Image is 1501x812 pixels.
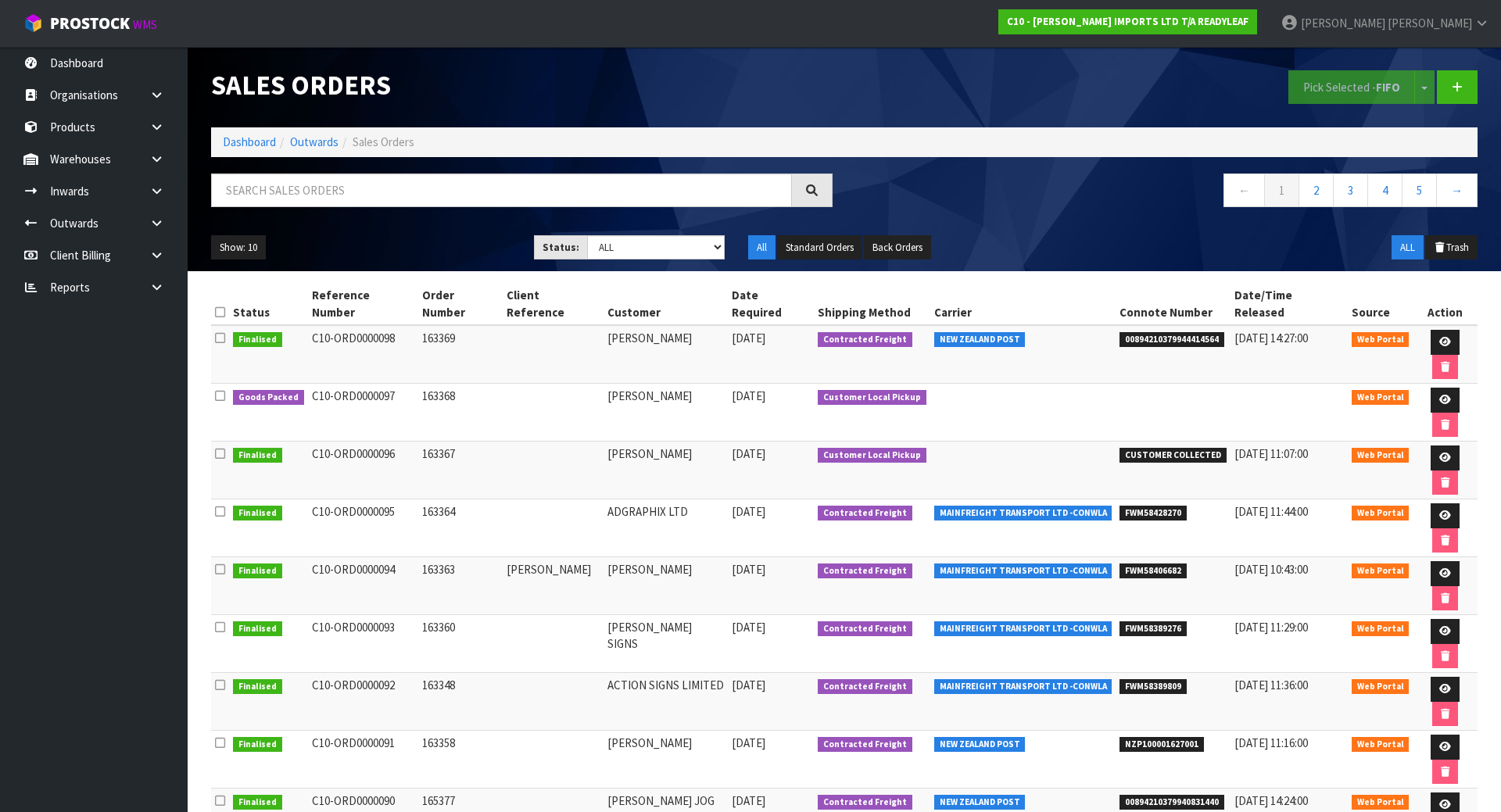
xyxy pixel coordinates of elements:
strong: C10 - [PERSON_NAME] IMPORTS LTD T/A READYLEAF [1007,15,1248,28]
span: Web Portal [1352,506,1410,521]
span: [DATE] [732,735,765,750]
span: NZP100001627001 [1119,737,1204,753]
a: 4 [1367,173,1402,207]
input: Search sales orders [211,173,792,207]
span: [DATE] 11:16:00 [1234,735,1308,750]
td: 163358 [418,731,503,789]
td: 163363 [418,557,503,615]
a: Dashboard [223,134,276,149]
span: Web Portal [1352,390,1410,406]
span: FWM58428270 [1119,506,1187,521]
a: Outwards [290,134,339,149]
th: Reference Number [308,283,418,325]
th: Client Reference [503,283,604,325]
th: Date/Time Released [1231,283,1348,325]
a: C10 - [PERSON_NAME] IMPORTS LTD T/A READYLEAF [998,9,1257,34]
span: [DATE] 10:43:00 [1234,562,1308,577]
td: 163369 [418,325,503,384]
th: Customer [604,283,728,325]
td: C10-ORD0000094 [308,557,418,615]
span: [DATE] 14:27:00 [1234,331,1308,345]
span: Contracted Freight [818,506,912,521]
th: Connote Number [1116,283,1231,325]
td: ADGRAPHIX LTD [604,499,728,557]
span: 00894210379944414564 [1119,332,1224,348]
span: [DATE] [732,620,765,635]
span: Web Portal [1352,621,1410,637]
span: Web Portal [1352,795,1410,810]
span: Finalised [233,332,282,348]
span: FWM58389276 [1119,621,1187,637]
span: Contracted Freight [818,621,912,637]
td: 163360 [418,615,503,673]
td: 163367 [418,442,503,499]
span: Customer Local Pickup [818,390,926,406]
th: Date Required [728,283,814,325]
span: FWM58406682 [1119,563,1187,579]
span: Customer Local Pickup [818,448,926,463]
span: [DATE] 11:36:00 [1234,678,1308,692]
span: Web Portal [1352,563,1410,579]
td: 163348 [418,673,503,731]
span: CUSTOMER COLLECTED [1119,448,1227,463]
span: Web Portal [1352,737,1410,753]
span: Contracted Freight [818,737,912,753]
span: Goods Packed [233,390,304,406]
span: [DATE] [732,793,765,808]
th: Action [1413,283,1478,325]
span: [DATE] 11:07:00 [1234,446,1308,461]
button: Pick Selected -FIFO [1288,70,1415,104]
a: → [1436,173,1478,207]
span: Finalised [233,506,282,521]
td: 163368 [418,384,503,442]
span: Contracted Freight [818,563,912,579]
span: Sales Orders [353,134,414,149]
span: NEW ZEALAND POST [934,737,1026,753]
span: MAINFREIGHT TRANSPORT LTD -CONWLA [934,679,1112,695]
small: WMS [133,17,157,32]
strong: FIFO [1376,80,1400,95]
td: 163364 [418,499,503,557]
span: MAINFREIGHT TRANSPORT LTD -CONWLA [934,563,1112,579]
td: [PERSON_NAME] [604,731,728,789]
span: [DATE] 14:24:00 [1234,793,1308,808]
span: Web Portal [1352,679,1410,695]
span: Finalised [233,795,282,810]
a: 5 [1402,173,1437,207]
td: [PERSON_NAME] SIGNS [604,615,728,673]
button: Back Orders [864,235,931,260]
td: C10-ORD0000098 [308,325,418,384]
span: [DATE] [732,678,765,692]
span: Finalised [233,737,282,753]
a: 3 [1333,173,1368,207]
span: [DATE] [732,331,765,345]
th: Status [229,283,308,325]
td: ACTION SIGNS LIMITED [604,673,728,731]
td: C10-ORD0000097 [308,384,418,442]
th: Shipping Method [814,283,930,325]
span: [DATE] 11:44:00 [1234,504,1308,519]
a: 1 [1264,173,1299,207]
th: Source [1348,283,1413,325]
img: cube-alt.png [23,13,43,33]
span: Finalised [233,448,282,463]
th: Carrier [930,283,1116,325]
span: 00894210379940831440 [1119,795,1224,810]
th: Order Number [418,283,503,325]
td: [PERSON_NAME] [604,384,728,442]
span: Contracted Freight [818,332,912,348]
td: C10-ORD0000091 [308,731,418,789]
button: All [748,235,776,260]
h1: Sales Orders [211,70,833,100]
td: C10-ORD0000095 [308,499,418,557]
a: 2 [1299,173,1334,207]
button: ALL [1392,235,1424,260]
span: Contracted Freight [818,679,912,695]
span: MAINFREIGHT TRANSPORT LTD -CONWLA [934,621,1112,637]
span: MAINFREIGHT TRANSPORT LTD -CONWLA [934,506,1112,521]
span: Web Portal [1352,448,1410,463]
span: Finalised [233,621,282,637]
span: ProStock [50,13,130,34]
span: Finalised [233,563,282,579]
td: [PERSON_NAME] [604,325,728,384]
